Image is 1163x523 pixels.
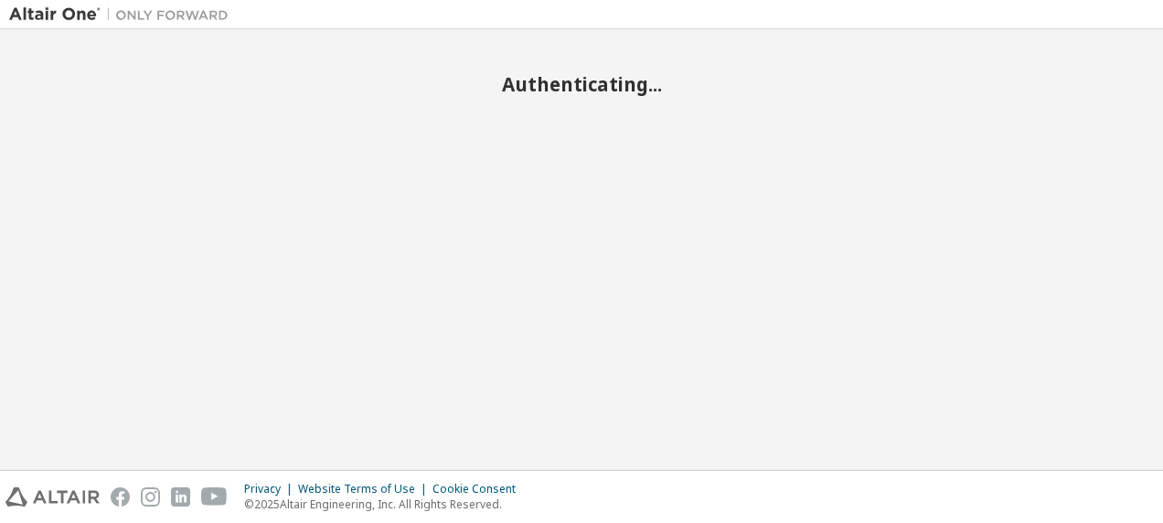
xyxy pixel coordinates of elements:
[171,487,190,507] img: linkedin.svg
[244,482,298,496] div: Privacy
[298,482,432,496] div: Website Terms of Use
[141,487,160,507] img: instagram.svg
[111,487,130,507] img: facebook.svg
[5,487,100,507] img: altair_logo.svg
[432,482,527,496] div: Cookie Consent
[9,5,238,24] img: Altair One
[9,72,1154,96] h2: Authenticating...
[244,496,527,512] p: © 2025 Altair Engineering, Inc. All Rights Reserved.
[201,487,228,507] img: youtube.svg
